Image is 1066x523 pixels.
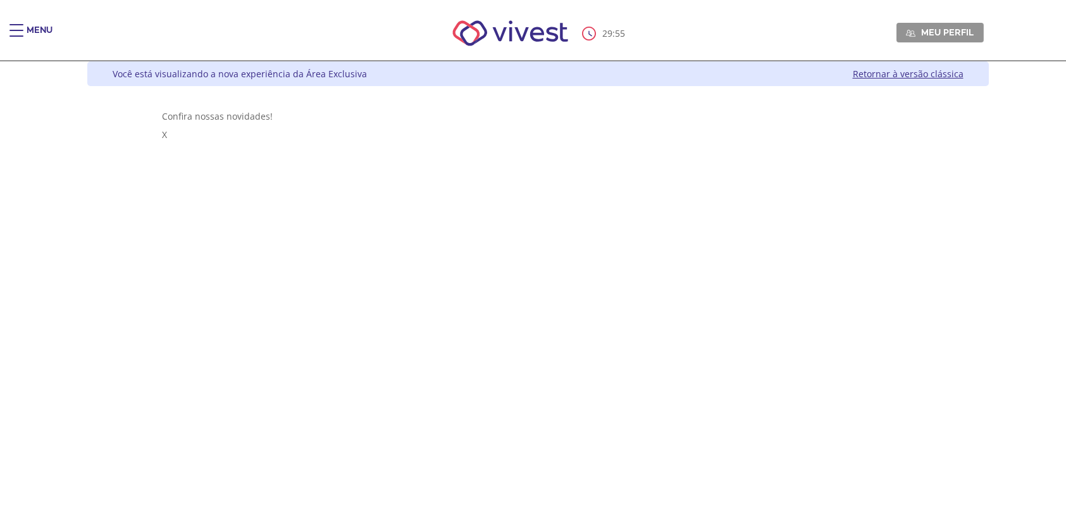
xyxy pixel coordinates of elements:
[853,68,964,80] a: Retornar à versão clássica
[906,28,915,38] img: Meu perfil
[113,68,367,80] div: Você está visualizando a nova experiência da Área Exclusiva
[78,61,989,523] div: Vivest
[602,27,612,39] span: 29
[896,23,984,42] a: Meu perfil
[162,129,167,141] span: X
[921,27,974,38] span: Meu perfil
[615,27,625,39] span: 55
[582,27,628,41] div: :
[27,24,53,49] div: Menu
[438,6,582,60] img: Vivest
[162,110,914,122] div: Confira nossas novidades!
